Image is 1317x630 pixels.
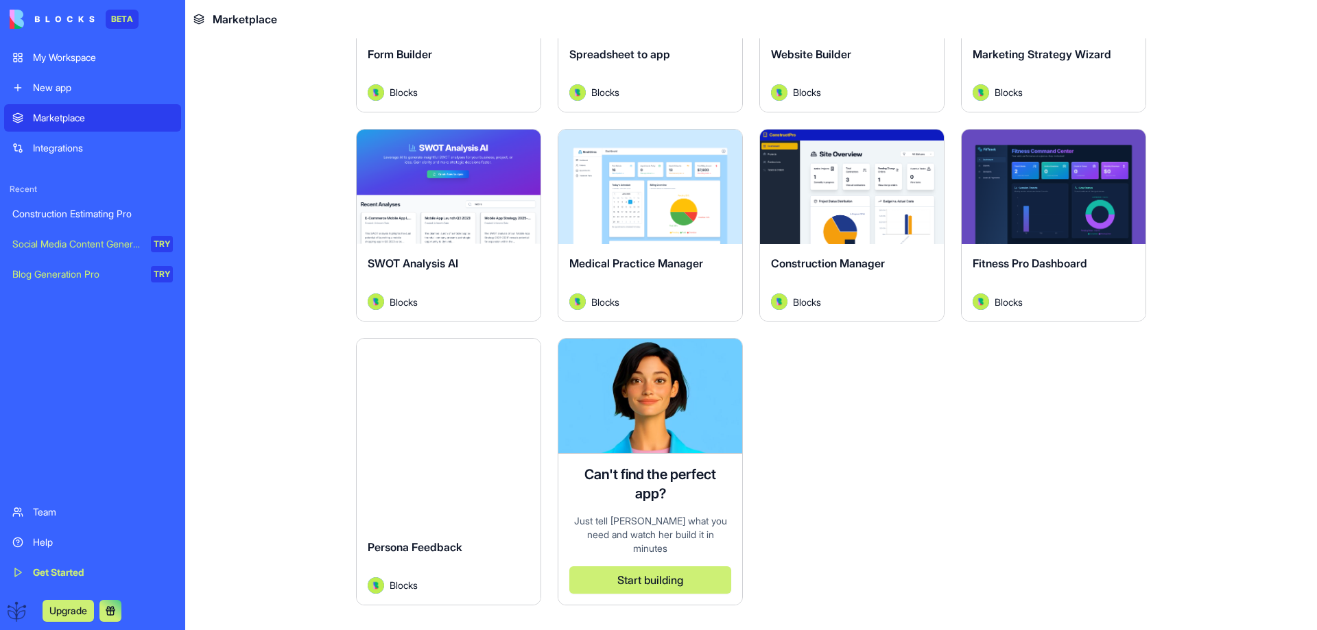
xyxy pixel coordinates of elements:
[12,267,141,281] div: Blog Generation Pro
[569,293,586,310] img: Avatar
[61,275,230,289] div: [EMAIL_ADDRESS][DOMAIN_NAME]
[19,462,49,472] span: Home
[793,295,821,309] span: Blocks
[33,535,173,549] div: Help
[14,324,261,376] div: Send us a messageWe'll be back online [DATE]
[199,22,226,49] div: Profile image for Michal
[591,85,619,99] span: Blocks
[569,256,703,270] span: Medical Practice Manager
[33,141,173,155] div: Integrations
[28,194,56,221] div: Profile image for Michal
[356,338,541,605] a: Persona FeedbackAvatarBlocks
[368,577,384,594] img: Avatar
[151,266,173,282] div: TRY
[14,182,260,233] div: Profile image for MichalGreat! Thanks for clarifying. I’ll let you know as soon as PDF preview is...
[569,84,586,101] img: Avatar
[558,129,743,322] a: Medical Practice ManagerAvatarBlocks
[995,295,1023,309] span: Blocks
[4,104,181,132] a: Marketplace
[61,195,569,206] span: Great! Thanks for clarifying. I’ll let you know as soon as PDF preview is live at the beginning o...
[759,129,945,322] a: Construction ManagerAvatarBlocks
[4,200,181,228] a: Construction Estimating Pro
[973,256,1087,270] span: Fitness Pro Dashboard
[591,295,619,309] span: Blocks
[147,22,174,49] img: Profile image for Shelly
[151,236,173,252] div: TRY
[33,81,173,95] div: New app
[771,47,851,61] span: Website Builder
[10,10,139,29] a: BETA
[27,97,247,121] p: Hi Rich 👋
[12,207,173,221] div: Construction Estimating Pro
[33,505,173,519] div: Team
[14,162,261,234] div: Recent messageProfile image for MichalGreat! Thanks for clarifying. I’ll let you know as soon as ...
[206,428,274,483] button: Help
[61,289,230,304] div: #33137800 • Submitted
[973,84,989,101] img: Avatar
[569,514,731,555] div: Just tell [PERSON_NAME] what you need and watch her build it in minutes
[27,26,44,48] img: logo
[28,335,229,350] div: Send us a message
[368,293,384,310] img: Avatar
[793,85,821,99] span: Blocks
[14,269,260,309] div: [EMAIL_ADDRESS][DOMAIN_NAME]#33137800 • Submitted
[43,600,94,622] button: Upgrade
[4,44,181,71] a: My Workspace
[143,208,182,222] div: • 7h ago
[4,74,181,101] a: New app
[20,414,254,439] div: Tickets
[569,47,670,61] span: Spreadsheet to app
[569,465,731,503] h4: Can't find the perfect app?
[390,295,418,309] span: Blocks
[973,293,989,310] img: Avatar
[106,10,139,29] div: BETA
[368,84,384,101] img: Avatar
[4,134,181,162] a: Integrations
[771,256,885,270] span: Construction Manager
[43,603,94,617] a: Upgrade
[390,578,418,592] span: Blocks
[961,129,1146,322] a: Fitness Pro DashboardAvatarBlocks
[368,256,458,270] span: SWOT Analysis AI
[4,498,181,526] a: Team
[558,338,743,605] a: Ella AI assistantCan't find the perfect app?Just tell [PERSON_NAME] what you need and watch her b...
[69,428,137,483] button: Messages
[4,184,181,195] span: Recent
[155,462,189,472] span: Tickets
[28,173,246,188] div: Recent message
[4,230,181,258] a: Social Media Content GeneratorTRY
[33,566,173,579] div: Get Started
[569,566,731,594] button: Start building
[28,252,246,269] div: Recent ticket
[390,85,418,99] span: Blocks
[33,111,173,125] div: Marketplace
[137,428,206,483] button: Tickets
[28,420,230,434] div: Tickets
[771,84,787,101] img: Avatar
[61,208,141,222] div: [PERSON_NAME]
[558,339,742,453] img: Ella AI assistant
[173,22,200,49] div: Profile image for Tal
[4,529,181,556] a: Help
[28,350,229,364] div: We'll be back online [DATE]
[12,237,141,251] div: Social Media Content Generator
[771,293,787,310] img: Avatar
[28,394,246,409] div: Create a ticket
[368,540,462,554] span: Persona Feedback
[4,559,181,586] a: Get Started
[356,129,541,322] a: SWOT Analysis AIAvatarBlocks
[973,47,1111,61] span: Marketing Strategy Wizard
[33,51,173,64] div: My Workspace
[10,10,95,29] img: logo
[229,462,251,472] span: Help
[80,462,127,472] span: Messages
[995,85,1023,99] span: Blocks
[213,11,277,27] span: Marketplace
[368,47,432,61] span: Form Builder
[4,261,181,288] a: Blog Generation ProTRY
[236,22,261,47] div: Close
[7,600,29,622] img: ACg8ocJXc4biGNmL-6_84M9niqKohncbsBQNEji79DO8k46BE60Re2nP=s96-c
[27,121,247,144] p: How can we help?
